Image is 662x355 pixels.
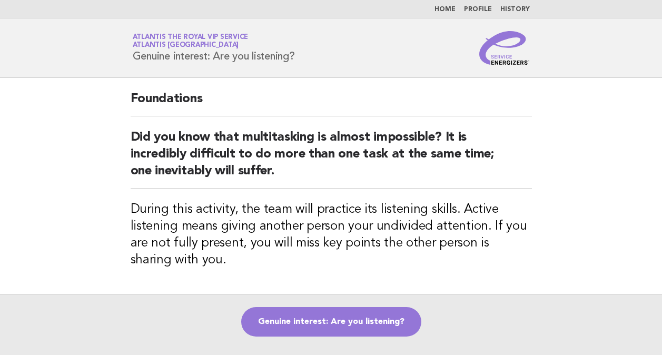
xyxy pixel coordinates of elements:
a: Profile [464,6,492,13]
h2: Foundations [131,91,532,116]
span: Atlantis [GEOGRAPHIC_DATA] [133,42,239,49]
img: Service Energizers [479,31,530,65]
h1: Genuine interest: Are you listening? [133,34,295,62]
a: Genuine interest: Are you listening? [241,307,421,337]
a: History [500,6,530,13]
a: Atlantis the Royal VIP ServiceAtlantis [GEOGRAPHIC_DATA] [133,34,249,48]
h2: Did you know that multitasking is almost impossible? It is incredibly difficult to do more than o... [131,129,532,189]
h3: During this activity, the team will practice its listening skills. Active listening means giving ... [131,201,532,269]
a: Home [434,6,456,13]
